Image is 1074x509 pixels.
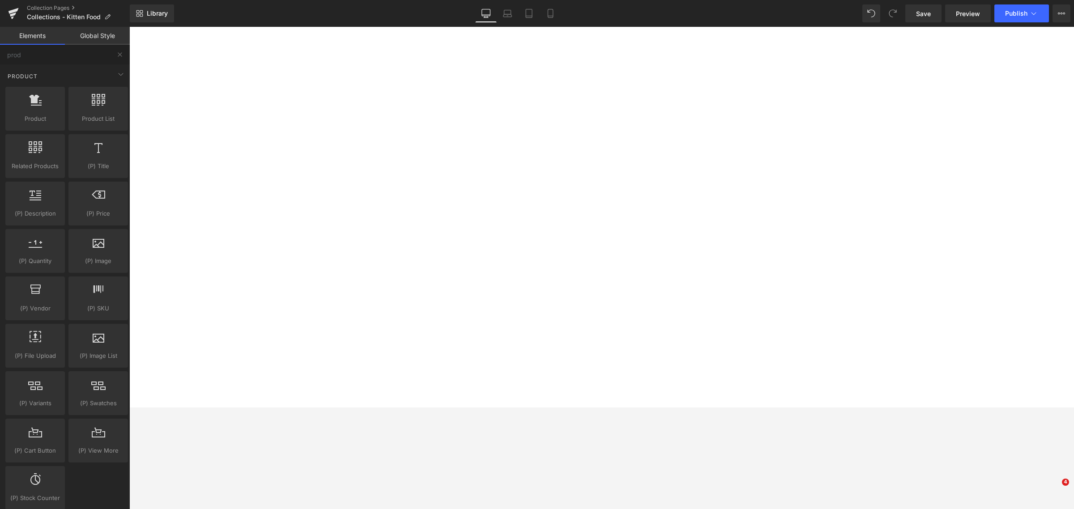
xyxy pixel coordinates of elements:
span: (P) Quantity [8,256,62,266]
span: (P) File Upload [8,351,62,361]
span: Save [916,9,931,18]
span: Library [147,9,168,17]
a: Laptop [497,4,518,22]
span: (P) Variants [8,399,62,408]
a: Collection Pages [27,4,130,12]
span: Publish [1005,10,1027,17]
a: New Library [130,4,174,22]
span: (P) Stock Counter [8,493,62,503]
span: Product [8,114,62,123]
a: Desktop [475,4,497,22]
span: (P) SKU [71,304,125,313]
a: Tablet [518,4,540,22]
span: Collections - Kitten Food [27,13,101,21]
a: Mobile [540,4,561,22]
span: (P) Cart Button [8,446,62,455]
a: Preview [945,4,991,22]
button: Undo [862,4,880,22]
span: (P) Image List [71,351,125,361]
span: (P) Image [71,256,125,266]
button: Redo [884,4,902,22]
span: Preview [956,9,980,18]
button: Publish [994,4,1049,22]
button: More [1053,4,1070,22]
span: Related Products [8,161,62,171]
span: Product List [71,114,125,123]
span: (P) Title [71,161,125,171]
span: Product [7,72,38,81]
span: (P) Vendor [8,304,62,313]
span: (P) Swatches [71,399,125,408]
span: (P) Description [8,209,62,218]
span: 4 [1062,479,1069,486]
iframe: Intercom live chat [1044,479,1065,500]
span: (P) View More [71,446,125,455]
a: Global Style [65,27,130,45]
span: (P) Price [71,209,125,218]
